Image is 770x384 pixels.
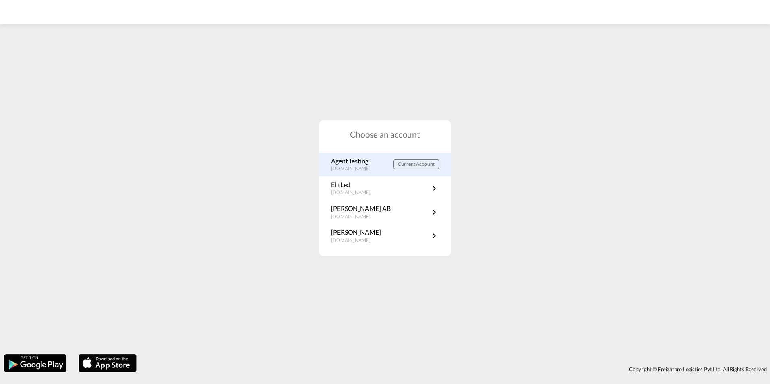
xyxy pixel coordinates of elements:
[429,207,439,217] md-icon: icon-chevron-right
[331,237,381,244] p: [DOMAIN_NAME]
[393,159,439,169] button: Current Account
[331,180,379,189] p: ElitLed
[429,184,439,193] md-icon: icon-chevron-right
[331,228,439,244] a: [PERSON_NAME][DOMAIN_NAME]
[319,128,451,140] h1: Choose an account
[398,161,435,167] span: Current Account
[429,231,439,241] md-icon: icon-chevron-right
[331,213,390,220] p: [DOMAIN_NAME]
[331,165,379,172] p: [DOMAIN_NAME]
[141,362,770,376] div: Copyright © Freightbro Logistics Pvt Ltd. All Rights Reserved
[78,353,137,373] img: apple.png
[331,157,439,172] a: Agent Testing[DOMAIN_NAME] Current Account
[331,228,381,237] p: [PERSON_NAME]
[3,353,67,373] img: google.png
[331,189,379,196] p: [DOMAIN_NAME]
[331,204,439,220] a: [PERSON_NAME] AB[DOMAIN_NAME]
[331,157,379,165] p: Agent Testing
[331,180,439,196] a: ElitLed[DOMAIN_NAME]
[331,204,390,213] p: [PERSON_NAME] AB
